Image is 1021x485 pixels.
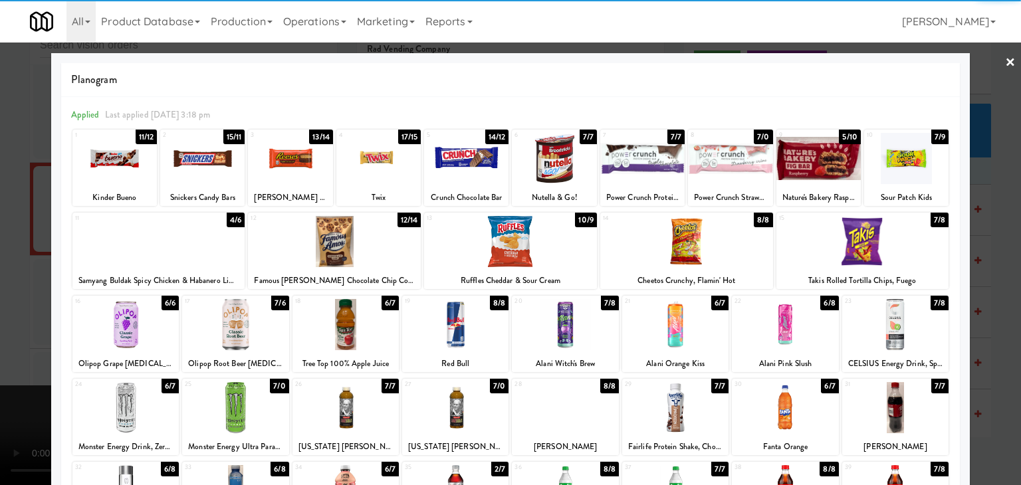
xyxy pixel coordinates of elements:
div: 6/8 [161,462,179,476]
div: [US_STATE] [PERSON_NAME] [294,438,397,455]
div: 7/8 [601,296,619,310]
div: 24 [75,379,126,390]
div: 77/7Power Crunch Protein Energy Bar Triple Chocolate [600,130,685,206]
div: 317/7[PERSON_NAME] [842,379,949,455]
div: 288/8[PERSON_NAME] [512,379,618,455]
div: CELSIUS Energy Drink, Sparkling Kiwi Guava [842,355,949,372]
div: 25 [185,379,235,390]
div: 7/9 [931,130,949,144]
div: 8/8 [820,462,838,476]
div: 5 [427,130,467,141]
div: Olipop Root Beer [MEDICAL_DATA] Soda [182,355,288,372]
div: 39 [845,462,895,473]
div: Crunch Chocolate Bar [426,189,507,206]
span: Applied [71,108,100,121]
div: 114/6Samyang Buldak Spicy Chicken & Habanero Lime Ramen [72,213,245,289]
div: 2 [163,130,203,141]
div: 35 [405,462,455,473]
div: 12 [251,213,334,224]
div: 7/0 [270,379,288,393]
div: 9 [779,130,819,141]
div: 2/7 [491,462,509,476]
div: Twix [336,189,421,206]
div: 34 [295,462,346,473]
div: Kinder Bueno [72,189,157,206]
div: Olipop Grape [MEDICAL_DATA] Soda [74,355,177,372]
div: Alani Pink Slush [734,355,836,372]
div: Twix [338,189,419,206]
div: Takis Rolled Tortilla Chips, Fuego [778,272,947,289]
div: 198/8Red Bull [402,296,509,372]
div: 8 [691,130,731,141]
div: Power Crunch Strawberry Creme [688,189,772,206]
div: Kinder Bueno [74,189,155,206]
div: 13 [427,213,510,224]
div: Ruffles Cheddar & Sour Cream [424,272,597,289]
div: 7/7 [580,130,597,144]
span: Planogram [71,70,950,90]
div: 157/8Takis Rolled Tortilla Chips, Fuego [776,213,949,289]
div: 8/8 [600,379,619,393]
div: 8/8 [490,296,509,310]
div: 107/9Sour Patch Kids [864,130,949,206]
div: 6/8 [820,296,838,310]
div: Fairlife Protein Shake, Chocolate [622,438,729,455]
div: 111/12Kinder Bueno [72,130,157,206]
div: 6 [514,130,554,141]
div: Power Crunch Strawberry Creme [690,189,770,206]
div: 417/15Twix [336,130,421,206]
div: [PERSON_NAME] Peanut Butter Cups [248,189,332,206]
div: 23 [845,296,895,307]
img: Micromart [30,10,53,33]
div: Olipop Grape [MEDICAL_DATA] Soda [72,355,179,372]
div: Monster Energy Drink, Zero Ultra [72,438,179,455]
div: [PERSON_NAME] [512,438,618,455]
div: [US_STATE] [PERSON_NAME] [292,438,399,455]
div: 267/7[US_STATE] [PERSON_NAME] [292,379,399,455]
div: 226/8Alani Pink Slush [732,296,838,372]
div: 20 [514,296,565,307]
div: 6/7 [821,379,838,393]
div: 177/6Olipop Root Beer [MEDICAL_DATA] Soda [182,296,288,372]
div: Cheetos Crunchy, Flamin' Hot [602,272,771,289]
div: [PERSON_NAME] [514,438,616,455]
div: Tree Top 100% Apple Juice [292,355,399,372]
div: 12/14 [397,213,421,227]
div: 1212/14Famous [PERSON_NAME] Chocolate Chip Cookies [248,213,421,289]
div: 297/7Fairlife Protein Shake, Chocolate [622,379,729,455]
div: 27 [405,379,455,390]
div: Monster Energy Ultra Paradise Zero Sugar [184,438,286,455]
div: 32 [75,462,126,473]
div: 1 [75,130,115,141]
div: 313/14[PERSON_NAME] Peanut Butter Cups [248,130,332,206]
div: Power Crunch Protein Energy Bar Triple Chocolate [602,189,683,206]
div: 6/7 [162,379,179,393]
div: Red Bull [404,355,507,372]
div: Alani Orange Kiss [622,355,729,372]
div: 11 [75,213,159,224]
div: 186/7Tree Top 100% Apple Juice [292,296,399,372]
div: 8/8 [754,213,772,227]
div: 19 [405,296,455,307]
div: 7 [603,130,643,141]
div: Monster Energy Drink, Zero Ultra [74,438,177,455]
div: 7/8 [931,296,949,310]
div: 37 [625,462,675,473]
div: 14/12 [485,130,509,144]
div: 15 [779,213,863,224]
div: 7/7 [711,379,729,393]
div: 148/8Cheetos Crunchy, Flamin' Hot [600,213,773,289]
div: Olipop Root Beer [MEDICAL_DATA] Soda [184,355,286,372]
div: 7/8 [931,213,949,227]
div: 33 [185,462,235,473]
div: 10 [867,130,907,141]
div: 7/0 [754,130,772,144]
div: 67/7Nutella & Go! [512,130,596,206]
div: 95/10Nature's Bakery Raspberry Fig Bar [776,130,861,206]
div: Alani Pink Slush [732,355,838,372]
div: 5/10 [839,130,860,144]
div: 17/15 [398,130,421,144]
div: Crunch Chocolate Bar [424,189,509,206]
div: Famous [PERSON_NAME] Chocolate Chip Cookies [248,272,421,289]
div: 277/0[US_STATE] [PERSON_NAME] [402,379,509,455]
